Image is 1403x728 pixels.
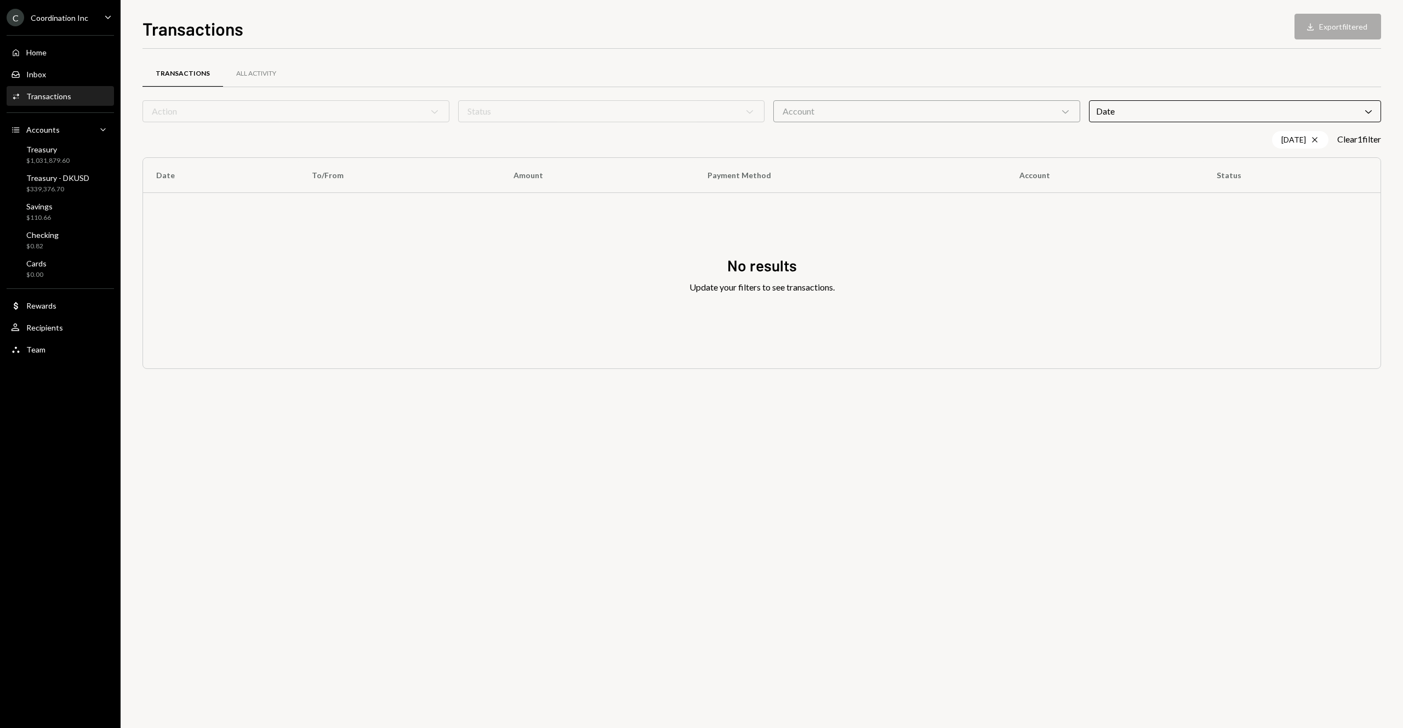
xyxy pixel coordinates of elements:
[143,158,299,193] th: Date
[223,60,289,88] a: All Activity
[7,141,114,168] a: Treasury$1,031,879.60
[26,92,71,101] div: Transactions
[1204,158,1381,193] th: Status
[7,64,114,84] a: Inbox
[500,158,694,193] th: Amount
[26,323,63,332] div: Recipients
[1006,158,1204,193] th: Account
[7,198,114,225] a: Savings$110.66
[7,170,114,196] a: Treasury - DKUSD$339,376.70
[26,301,56,310] div: Rewards
[26,230,59,240] div: Checking
[26,145,70,154] div: Treasury
[7,86,114,106] a: Transactions
[1337,134,1381,145] button: Clear1filter
[7,295,114,315] a: Rewards
[26,259,47,268] div: Cards
[7,42,114,62] a: Home
[26,48,47,57] div: Home
[7,339,114,359] a: Team
[689,281,835,294] div: Update your filters to see transactions.
[694,158,1006,193] th: Payment Method
[26,70,46,79] div: Inbox
[142,18,243,39] h1: Transactions
[26,270,47,280] div: $0.00
[1272,131,1328,149] div: [DATE]
[7,317,114,337] a: Recipients
[26,202,53,211] div: Savings
[156,69,210,78] div: Transactions
[26,345,45,354] div: Team
[26,125,60,134] div: Accounts
[31,13,88,22] div: Coordination Inc
[773,100,1080,122] div: Account
[26,156,70,166] div: $1,031,879.60
[7,227,114,253] a: Checking$0.82
[727,255,797,276] div: No results
[26,185,89,194] div: $339,376.70
[1089,100,1382,122] div: Date
[236,69,276,78] div: All Activity
[26,213,53,223] div: $110.66
[7,120,114,139] a: Accounts
[142,60,223,88] a: Transactions
[7,9,24,26] div: C
[26,173,89,183] div: Treasury - DKUSD
[299,158,500,193] th: To/From
[26,242,59,251] div: $0.82
[7,255,114,282] a: Cards$0.00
